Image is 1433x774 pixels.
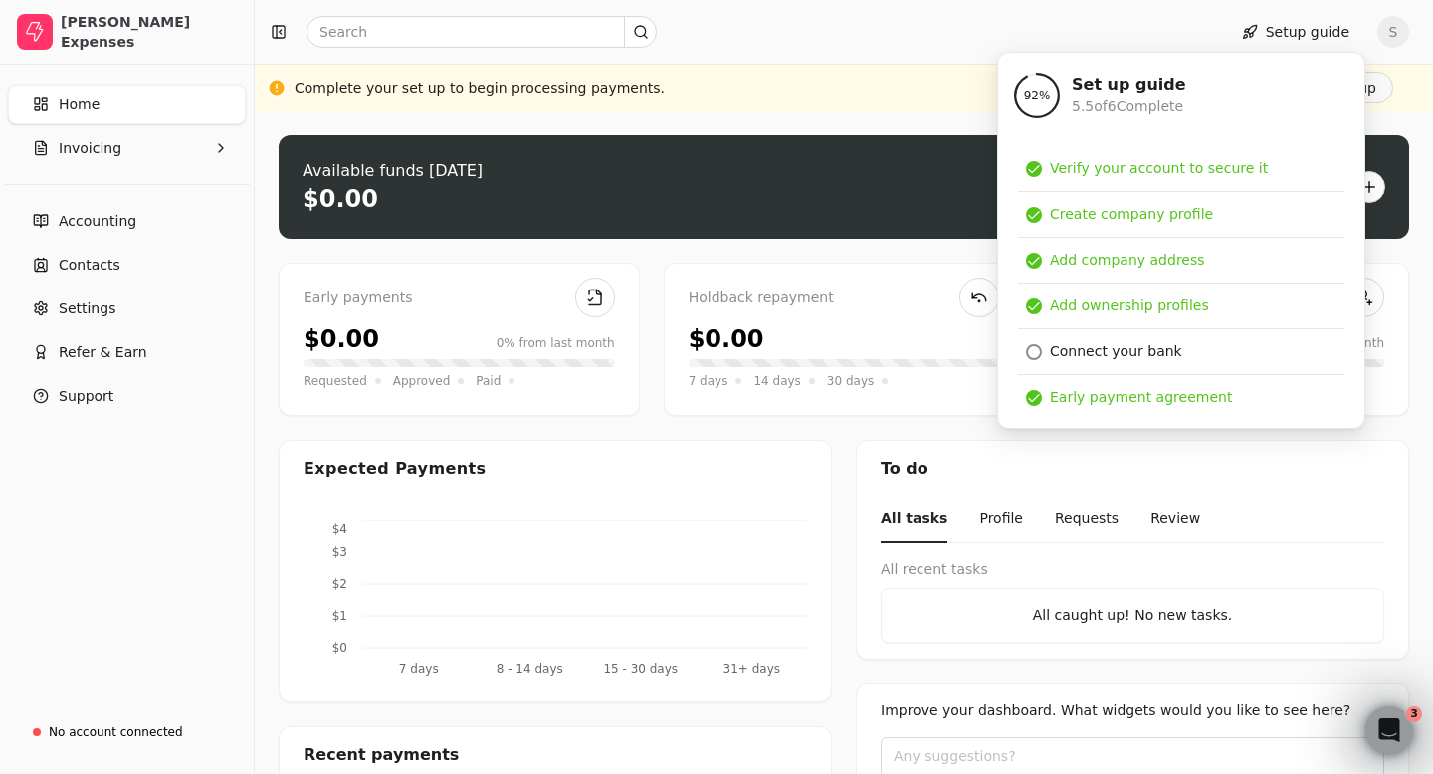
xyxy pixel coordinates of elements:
[307,16,657,48] input: Search
[689,288,1000,309] div: Holdback repayment
[881,700,1384,721] div: Improve your dashboard. What widgets would you like to see here?
[332,609,347,623] tspan: $1
[1406,706,1422,722] span: 3
[1365,706,1413,754] iframe: Intercom live chat
[304,288,615,309] div: Early payments
[49,723,183,741] div: No account connected
[1050,341,1182,362] div: Connect your bank
[59,138,121,159] span: Invoicing
[332,522,347,536] tspan: $4
[497,662,563,676] tspan: 8 - 14 days
[1050,387,1232,408] div: Early payment agreement
[1072,73,1186,97] div: Set up guide
[1050,295,1209,316] div: Add ownership profiles
[304,457,486,481] div: Expected Payments
[476,371,501,391] span: Paid
[59,298,115,319] span: Settings
[304,371,367,391] span: Requested
[303,183,378,215] div: $0.00
[8,128,246,168] button: Invoicing
[603,662,678,676] tspan: 15 - 30 days
[8,201,246,241] a: Accounting
[827,371,874,391] span: 30 days
[8,714,246,750] a: No account connected
[303,159,483,183] div: Available funds [DATE]
[1050,250,1205,271] div: Add company address
[8,245,246,285] a: Contacts
[689,321,764,357] div: $0.00
[59,211,136,232] span: Accounting
[898,605,1367,626] div: All caught up! No new tasks.
[399,662,439,676] tspan: 7 days
[59,386,113,407] span: Support
[1050,158,1268,179] div: Verify your account to secure it
[1150,496,1200,543] button: Review
[497,334,615,352] div: 0% from last month
[332,577,347,591] tspan: $2
[857,441,1408,496] div: To do
[723,662,780,676] tspan: 31+ days
[1024,87,1051,104] span: 92 %
[59,95,100,115] span: Home
[393,371,451,391] span: Approved
[8,289,246,328] a: Settings
[881,559,1384,580] div: All recent tasks
[1055,496,1119,543] button: Requests
[332,545,347,559] tspan: $3
[979,496,1023,543] button: Profile
[61,12,237,52] div: [PERSON_NAME] Expenses
[59,255,120,276] span: Contacts
[332,641,347,655] tspan: $0
[1072,97,1186,117] div: 5.5 of 6 Complete
[1050,204,1213,225] div: Create company profile
[997,52,1365,429] div: Setup guide
[881,496,947,543] button: All tasks
[1226,16,1365,48] button: Setup guide
[8,85,246,124] a: Home
[295,78,665,98] div: Complete your set up to begin processing payments.
[8,332,246,372] button: Refer & Earn
[59,342,147,363] span: Refer & Earn
[689,371,728,391] span: 7 days
[304,321,379,357] div: $0.00
[753,371,800,391] span: 14 days
[8,376,246,416] button: Support
[1377,16,1409,48] button: S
